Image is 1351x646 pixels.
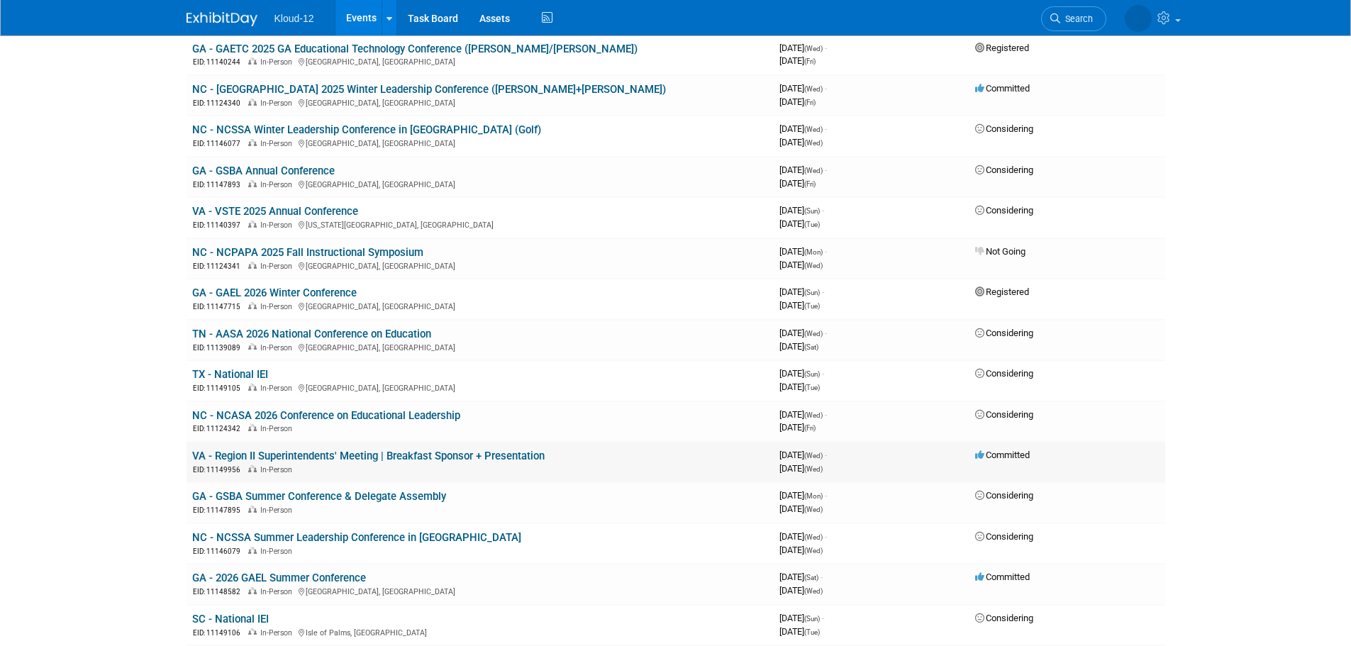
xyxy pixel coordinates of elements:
span: Committed [975,572,1030,582]
a: Search [1041,6,1106,31]
span: (Fri) [804,57,816,65]
span: Committed [975,450,1030,460]
a: NC - [GEOGRAPHIC_DATA] 2025 Winter Leadership Conference ([PERSON_NAME]+[PERSON_NAME]) [192,83,666,96]
span: Kloud-12 [274,13,314,24]
span: (Wed) [804,533,823,541]
span: [DATE] [779,626,820,637]
div: [GEOGRAPHIC_DATA], [GEOGRAPHIC_DATA] [192,300,768,312]
span: - [825,490,827,501]
span: EID: 11124340 [193,99,246,107]
span: Registered [975,286,1029,297]
span: In-Person [260,384,296,393]
span: - [825,450,827,460]
img: In-Person Event [248,465,257,472]
span: - [825,43,827,53]
span: - [822,205,824,216]
div: [GEOGRAPHIC_DATA], [GEOGRAPHIC_DATA] [192,178,768,190]
a: GA - 2026 GAEL Summer Conference [192,572,366,584]
a: GA - GSBA Summer Conference & Delegate Assembly [192,490,446,503]
span: Considering [975,205,1033,216]
span: (Wed) [804,139,823,147]
span: In-Person [260,547,296,556]
span: (Mon) [804,492,823,500]
a: TX - National IEI [192,368,268,381]
span: [DATE] [779,96,816,107]
span: [DATE] [779,531,827,542]
span: Considering [975,613,1033,623]
span: (Sun) [804,370,820,378]
span: (Wed) [804,506,823,513]
span: EID: 11139089 [193,344,246,352]
span: - [822,368,824,379]
span: Considering [975,531,1033,542]
span: (Wed) [804,330,823,338]
a: TN - AASA 2026 National Conference on Education [192,328,431,340]
span: (Wed) [804,126,823,133]
span: - [825,328,827,338]
span: - [825,409,827,420]
img: ExhibitDay [187,12,257,26]
span: EID: 11147715 [193,303,246,311]
span: (Sat) [804,343,818,351]
span: EID: 11140397 [193,221,246,229]
img: In-Person Event [248,57,257,65]
span: [DATE] [779,572,823,582]
span: (Fri) [804,99,816,106]
span: [DATE] [779,205,824,216]
img: In-Person Event [248,221,257,228]
span: EID: 11140244 [193,58,246,66]
span: [DATE] [779,178,816,189]
span: [DATE] [779,545,823,555]
span: EID: 11124341 [193,262,246,270]
span: [DATE] [779,341,818,352]
div: Isle of Palms, [GEOGRAPHIC_DATA] [192,626,768,638]
span: In-Person [260,180,296,189]
img: Gabriela Bravo-Chigwere [1125,5,1152,32]
span: [DATE] [779,450,827,460]
img: In-Person Event [248,384,257,391]
a: NC - NCSSA Summer Leadership Conference in [GEOGRAPHIC_DATA] [192,531,521,544]
span: EID: 11149105 [193,384,246,392]
span: - [821,572,823,582]
span: - [822,286,824,297]
span: Not Going [975,246,1025,257]
span: (Wed) [804,411,823,419]
div: [GEOGRAPHIC_DATA], [GEOGRAPHIC_DATA] [192,96,768,108]
span: - [825,246,827,257]
div: [US_STATE][GEOGRAPHIC_DATA], [GEOGRAPHIC_DATA] [192,218,768,230]
span: (Sun) [804,207,820,215]
span: (Wed) [804,45,823,52]
span: Search [1060,13,1093,24]
span: - [825,531,827,542]
img: In-Person Event [248,343,257,350]
span: In-Person [260,57,296,67]
span: [DATE] [779,55,816,66]
span: In-Person [260,302,296,311]
span: EID: 11147893 [193,181,246,189]
span: (Sat) [804,574,818,581]
span: [DATE] [779,613,824,623]
span: (Wed) [804,547,823,555]
a: NC - NCASA 2026 Conference on Educational Leadership [192,409,460,422]
span: EID: 11124342 [193,425,246,433]
span: - [825,83,827,94]
span: [DATE] [779,409,827,420]
span: Committed [975,83,1030,94]
span: (Fri) [804,424,816,432]
span: [DATE] [779,382,820,392]
span: [DATE] [779,368,824,379]
span: (Mon) [804,248,823,256]
span: Considering [975,328,1033,338]
span: - [825,165,827,175]
a: SC - National IEI [192,613,269,625]
img: In-Person Event [248,99,257,106]
span: - [825,123,827,134]
span: In-Person [260,139,296,148]
span: Registered [975,43,1029,53]
span: (Tue) [804,302,820,310]
span: (Wed) [804,465,823,473]
img: In-Person Event [248,587,257,594]
div: [GEOGRAPHIC_DATA], [GEOGRAPHIC_DATA] [192,382,768,394]
img: In-Person Event [248,262,257,269]
a: GA - GAEL 2026 Winter Conference [192,286,357,299]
